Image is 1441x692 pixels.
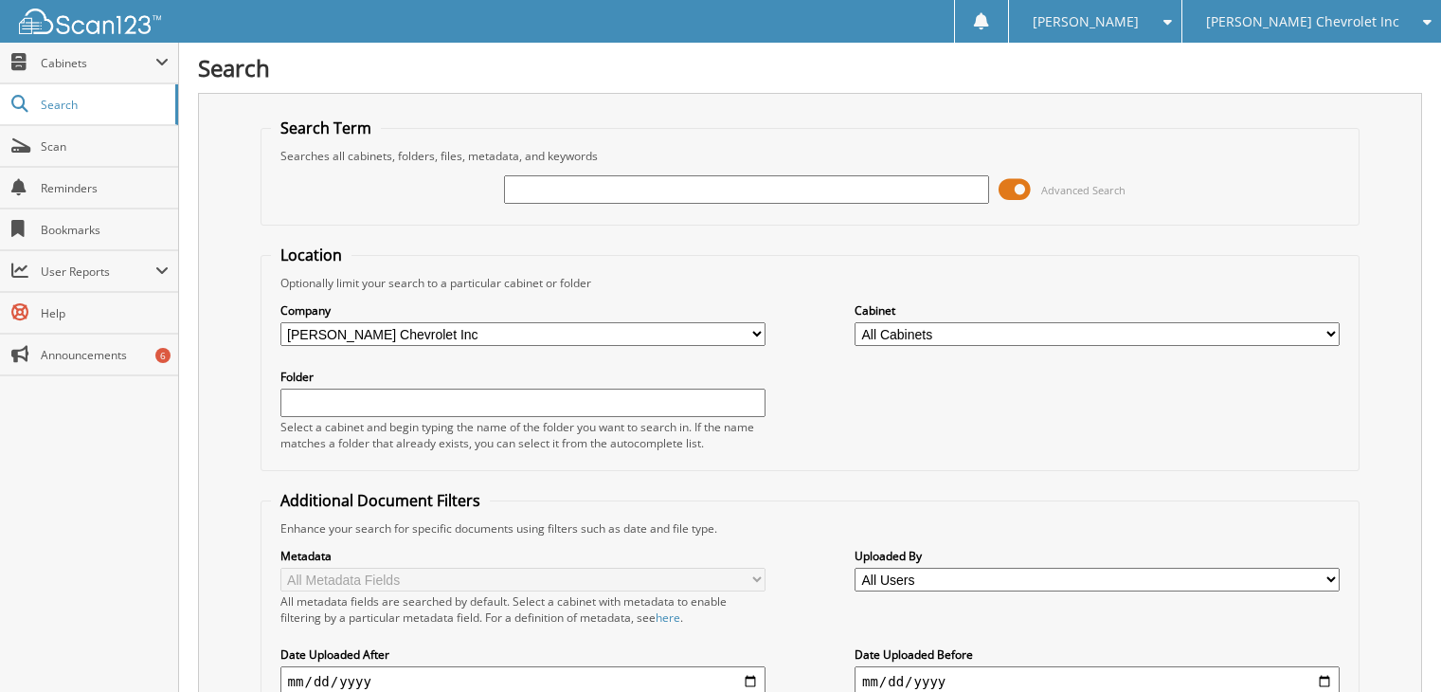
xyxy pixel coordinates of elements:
span: Cabinets [41,55,155,71]
label: Metadata [280,548,766,564]
span: Help [41,305,169,321]
h1: Search [198,52,1422,83]
label: Folder [280,369,766,385]
span: Announcements [41,347,169,363]
span: User Reports [41,264,155,280]
label: Date Uploaded Before [855,646,1340,663]
label: Company [280,302,766,319]
div: Select a cabinet and begin typing the name of the folder you want to search in. If the name match... [280,419,766,451]
label: Cabinet [855,302,1340,319]
div: Optionally limit your search to a particular cabinet or folder [271,275,1350,291]
span: [PERSON_NAME] Chevrolet Inc [1206,16,1399,27]
legend: Additional Document Filters [271,490,490,511]
span: Reminders [41,180,169,196]
div: Enhance your search for specific documents using filters such as date and file type. [271,520,1350,537]
span: [PERSON_NAME] [1033,16,1139,27]
a: here [656,610,680,626]
legend: Search Term [271,118,381,138]
div: Searches all cabinets, folders, files, metadata, and keywords [271,148,1350,164]
div: 6 [155,348,171,363]
span: Bookmarks [41,222,169,238]
img: scan123-logo-white.svg [19,9,161,34]
span: Advanced Search [1041,183,1126,197]
label: Date Uploaded After [280,646,766,663]
legend: Location [271,245,351,265]
div: All metadata fields are searched by default. Select a cabinet with metadata to enable filtering b... [280,593,766,626]
label: Uploaded By [855,548,1340,564]
span: Search [41,97,166,113]
span: Scan [41,138,169,155]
